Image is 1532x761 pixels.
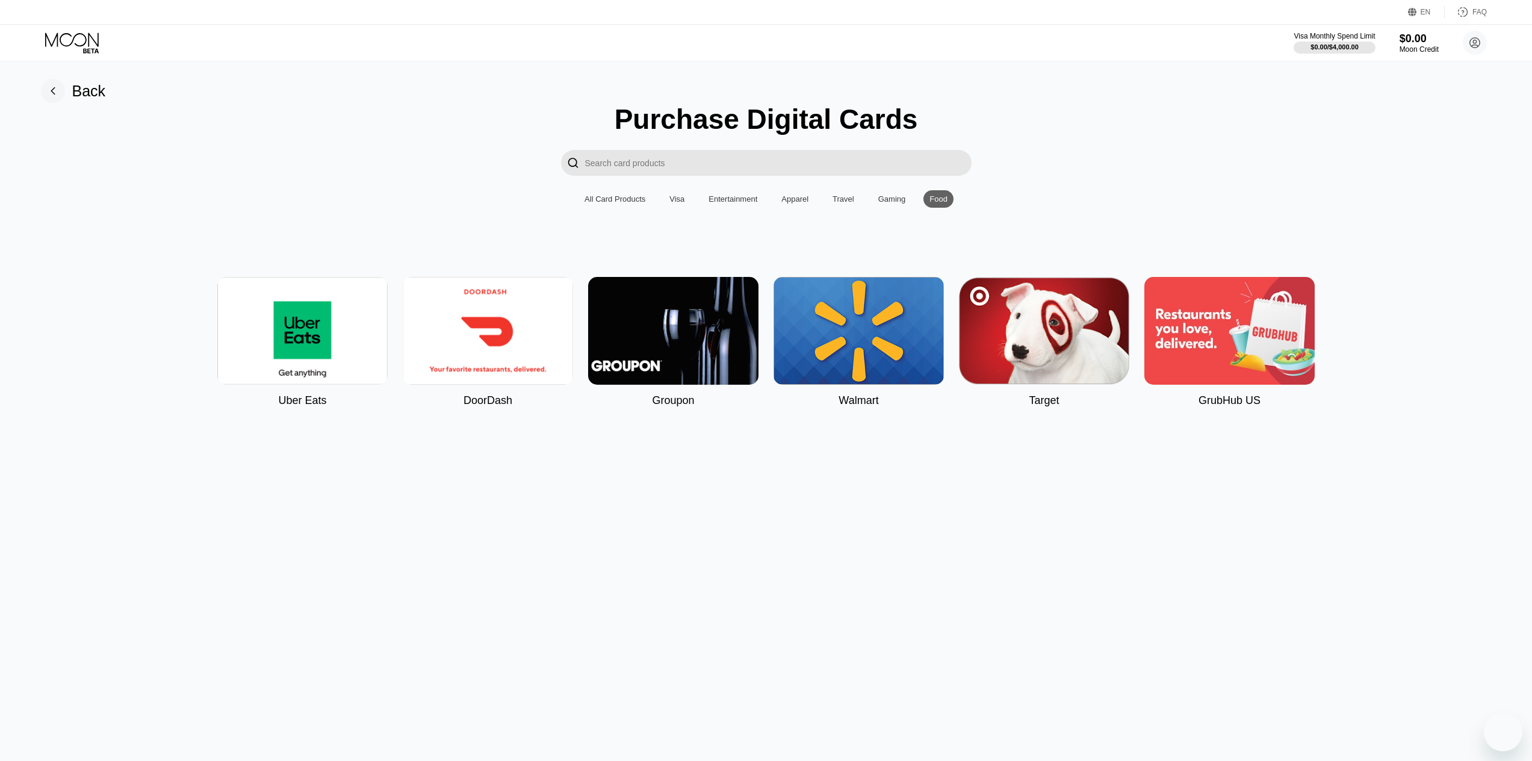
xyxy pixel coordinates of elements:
div:  [561,150,585,176]
div: Gaming [872,190,912,208]
div: Gaming [878,194,906,203]
div: Target [1029,394,1059,407]
div:  [567,156,579,170]
div: FAQ [1472,8,1487,16]
div: Entertainment [702,190,763,208]
div: Back [41,79,106,103]
div: EN [1408,6,1445,18]
div: Apparel [775,190,814,208]
div: Entertainment [709,194,757,203]
div: Apparel [781,194,808,203]
div: Visa [663,190,690,208]
div: Travel [833,194,854,203]
div: GrubHub US [1199,394,1261,407]
div: All Card Products [585,194,645,203]
div: All Card Products [578,190,651,208]
div: Walmart [839,394,878,407]
div: Food [923,190,954,208]
div: Visa Monthly Spend Limit [1294,32,1375,40]
div: Food [929,194,947,203]
div: $0.00 [1400,33,1439,45]
div: Visa [669,194,684,203]
div: Travel [826,190,860,208]
div: Visa Monthly Spend Limit$0.00/$4,000.00 [1294,32,1375,54]
div: EN [1421,8,1431,16]
div: $0.00Moon Credit [1400,33,1439,54]
div: Moon Credit [1400,45,1439,54]
div: FAQ [1445,6,1487,18]
div: Groupon [652,394,694,407]
div: DoorDash [464,394,512,407]
iframe: Button to launch messaging window [1484,713,1522,751]
input: Search card products [585,150,972,176]
div: $0.00 / $4,000.00 [1310,43,1359,51]
div: Purchase Digital Cards [615,103,918,135]
div: Uber Eats [278,394,326,407]
div: Back [72,82,106,100]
